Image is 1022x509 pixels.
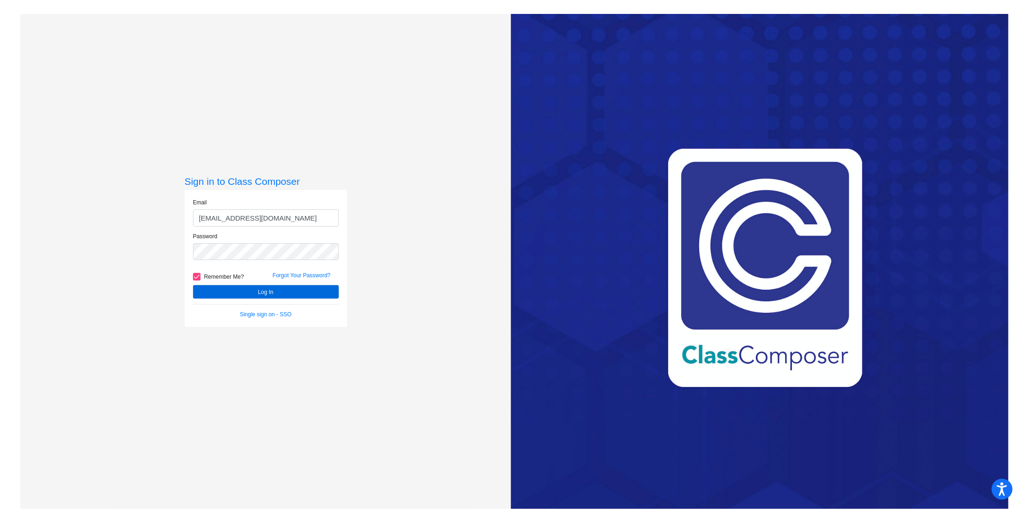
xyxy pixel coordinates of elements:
a: Forgot Your Password? [273,272,331,279]
label: Password [193,232,218,241]
a: Single sign on - SSO [240,311,291,318]
h3: Sign in to Class Composer [185,176,347,187]
button: Log In [193,285,339,299]
label: Email [193,198,207,207]
span: Remember Me? [204,271,244,282]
